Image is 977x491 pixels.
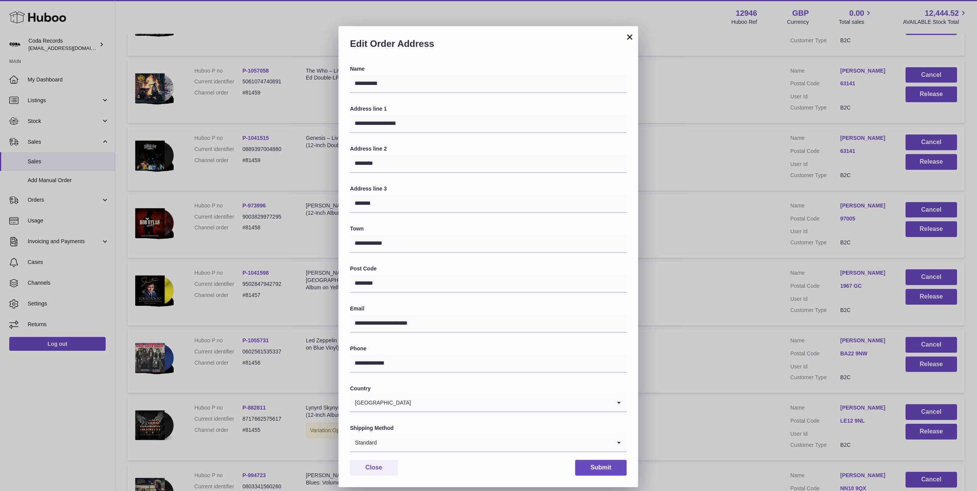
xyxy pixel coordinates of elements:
span: Standard [350,434,377,451]
button: Close [350,460,398,476]
label: Country [350,385,627,392]
span: [GEOGRAPHIC_DATA] [350,394,411,411]
input: Search for option [411,394,611,411]
label: Name [350,65,627,73]
label: Address line 3 [350,185,627,192]
input: Search for option [377,434,611,451]
div: Search for option [350,394,627,412]
button: Submit [575,460,627,476]
label: Email [350,305,627,312]
label: Shipping Method [350,425,627,432]
label: Post Code [350,265,627,272]
div: Search for option [350,434,627,452]
label: Phone [350,345,627,352]
label: Town [350,225,627,232]
button: × [625,32,634,41]
h2: Edit Order Address [350,38,627,54]
label: Address line 1 [350,105,627,113]
label: Address line 2 [350,145,627,153]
